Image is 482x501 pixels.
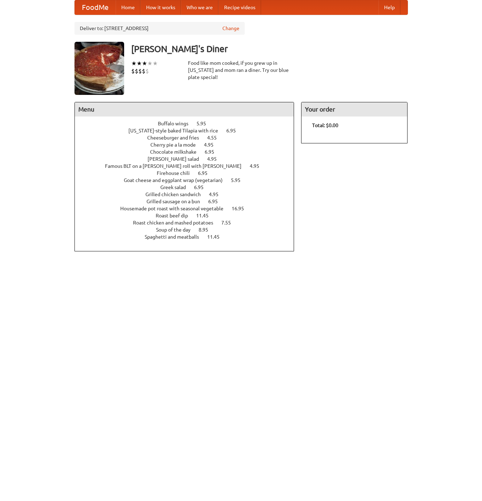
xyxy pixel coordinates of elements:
[145,234,233,240] a: Spaghetti and meatballs 11.45
[157,170,197,176] span: Firehouse chili
[116,0,140,15] a: Home
[142,59,147,67] li: ★
[232,206,251,211] span: 16.95
[150,142,203,148] span: Cherry pie a la mode
[222,25,239,32] a: Change
[105,163,272,169] a: Famous BLT on a [PERSON_NAME] roll with [PERSON_NAME] 4.95
[138,67,142,75] li: $
[218,0,261,15] a: Recipe videos
[75,102,294,116] h4: Menu
[145,234,206,240] span: Spaghetti and meatballs
[207,156,224,162] span: 4.95
[196,213,216,218] span: 11.45
[120,206,257,211] a: Housemade pot roast with seasonal vegetable 16.95
[153,59,158,67] li: ★
[145,192,232,197] a: Grilled chicken sandwich 4.95
[158,121,219,126] a: Buffalo wings 5.95
[158,121,195,126] span: Buffalo wings
[133,220,220,226] span: Roast chicken and mashed potatoes
[146,199,231,204] a: Grilled sausage on a bun 6.95
[156,213,195,218] span: Roast beef dip
[145,67,149,75] li: $
[198,170,215,176] span: 6.95
[221,220,238,226] span: 7.55
[105,163,249,169] span: Famous BLT on a [PERSON_NAME] roll with [PERSON_NAME]
[160,184,217,190] a: Greek salad 6.95
[207,135,224,141] span: 4.55
[140,0,181,15] a: How it works
[74,42,124,95] img: angular.jpg
[137,59,142,67] li: ★
[120,206,231,211] span: Housemade pot roast with seasonal vegetable
[188,59,294,81] div: Food like mom cooked, if you grew up in [US_STATE] and mom ran a diner. Try our blue plate special!
[312,123,338,128] b: Total: $0.00
[196,121,213,126] span: 5.95
[231,177,248,183] span: 5.95
[150,149,204,155] span: Chocolate milkshake
[156,213,222,218] a: Roast beef dip 11.45
[146,199,207,204] span: Grilled sausage on a bun
[128,128,225,133] span: [US_STATE]-style baked Tilapia with rice
[208,199,225,204] span: 6.95
[156,227,198,233] span: Soup of the day
[301,102,407,116] h4: Your order
[160,184,193,190] span: Greek salad
[199,227,215,233] span: 8.95
[74,22,245,35] div: Deliver to: [STREET_ADDRESS]
[133,220,244,226] a: Roast chicken and mashed potatoes 7.55
[131,42,408,56] h3: [PERSON_NAME]'s Diner
[157,170,221,176] a: Firehouse chili 6.95
[378,0,400,15] a: Help
[181,0,218,15] a: Who we are
[147,135,230,141] a: Cheeseburger and fries 4.55
[207,234,227,240] span: 11.45
[147,135,206,141] span: Cheeseburger and fries
[128,128,249,133] a: [US_STATE]-style baked Tilapia with rice 6.95
[156,227,221,233] a: Soup of the day 8.95
[131,67,135,75] li: $
[148,156,230,162] a: [PERSON_NAME] salad 4.95
[131,59,137,67] li: ★
[148,156,206,162] span: [PERSON_NAME] salad
[145,192,208,197] span: Grilled chicken sandwich
[209,192,226,197] span: 4.95
[142,67,145,75] li: $
[124,177,254,183] a: Goat cheese and eggplant wrap (vegetarian) 5.95
[150,149,227,155] a: Chocolate milkshake 6.95
[75,0,116,15] a: FoodMe
[135,67,138,75] li: $
[250,163,266,169] span: 4.95
[124,177,230,183] span: Goat cheese and eggplant wrap (vegetarian)
[147,59,153,67] li: ★
[205,149,221,155] span: 6.95
[204,142,221,148] span: 4.95
[150,142,227,148] a: Cherry pie a la mode 4.95
[194,184,211,190] span: 6.95
[226,128,243,133] span: 6.95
